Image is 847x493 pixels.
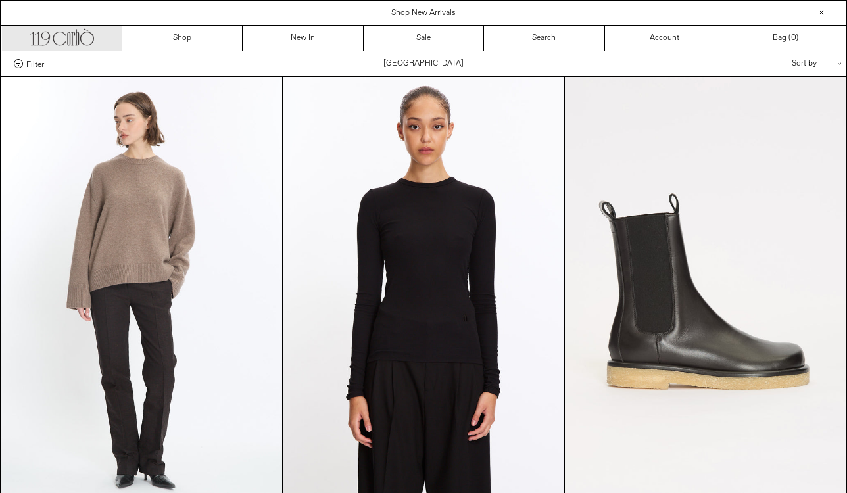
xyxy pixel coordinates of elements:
span: ) [791,32,798,44]
a: Sale [364,26,484,51]
a: Bag () [725,26,846,51]
span: 0 [791,33,796,43]
a: Shop [122,26,243,51]
span: Filter [26,59,44,68]
a: Search [484,26,604,51]
a: Shop New Arrivals [391,8,456,18]
a: Account [605,26,725,51]
a: New In [243,26,363,51]
div: Sort by [715,51,833,76]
